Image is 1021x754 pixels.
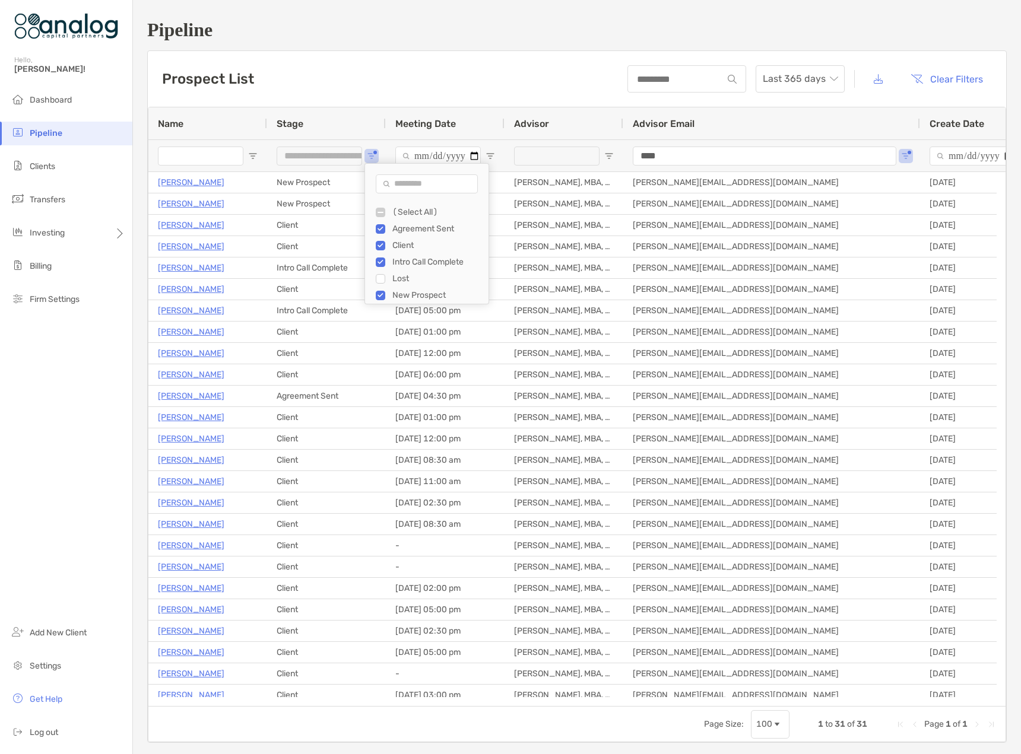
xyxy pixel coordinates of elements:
div: Client [267,514,386,535]
div: Client [267,535,386,556]
div: Client [267,578,386,599]
img: clients icon [11,158,25,173]
div: [PERSON_NAME], MBA, CFA [505,450,623,470]
img: Zoe Logo [14,5,118,47]
div: [DATE] 01:00 pm [386,407,505,428]
div: Client [267,663,386,684]
a: [PERSON_NAME] [158,410,224,425]
div: - [386,663,505,684]
span: Settings [30,661,61,671]
span: Clients [30,161,55,171]
p: [PERSON_NAME] [158,453,224,467]
div: Client [267,471,386,492]
input: Name Filter Input [158,147,243,166]
a: [PERSON_NAME] [158,623,224,638]
div: [PERSON_NAME], MBA, CFA [505,685,623,705]
p: [PERSON_NAME] [158,175,224,190]
span: 1 [946,719,951,729]
div: [PERSON_NAME], MBA, CFA [505,556,623,577]
img: dashboard icon [11,92,25,106]
img: add_new_client icon [11,625,25,639]
img: settings icon [11,658,25,672]
div: [PERSON_NAME], MBA, CFA [505,514,623,535]
input: Advisor Email Filter Input [633,147,896,166]
span: of [953,719,960,729]
div: [DATE] 04:30 pm [386,386,505,406]
img: input icon [728,75,737,84]
div: [PERSON_NAME][EMAIL_ADDRESS][DOMAIN_NAME] [623,193,920,214]
div: (Select All) [392,207,481,217]
input: Search filter values [376,174,478,193]
span: Firm Settings [30,294,80,304]
span: [PERSON_NAME]! [14,64,125,74]
button: Open Filter Menu [901,151,911,161]
p: [PERSON_NAME] [158,559,224,574]
span: Pipeline [30,128,62,138]
div: [PERSON_NAME][EMAIL_ADDRESS][DOMAIN_NAME] [623,578,920,599]
p: [PERSON_NAME] [158,517,224,532]
div: [PERSON_NAME][EMAIL_ADDRESS][DOMAIN_NAME] [623,599,920,620]
span: Page [924,719,944,729]
div: [PERSON_NAME][EMAIL_ADDRESS][DOMAIN_NAME] [623,492,920,513]
span: Meeting Date [395,118,456,129]
a: [PERSON_NAME] [158,389,224,403]
button: Open Filter Menu [486,151,495,161]
div: Client [267,556,386,577]
a: [PERSON_NAME] [158,666,224,681]
div: [PERSON_NAME][EMAIL_ADDRESS][DOMAIN_NAME] [623,279,920,300]
span: Investing [30,228,65,238]
p: [PERSON_NAME] [158,538,224,553]
div: [DATE] 02:00 pm [386,578,505,599]
div: [PERSON_NAME], MBA, CFA [505,471,623,492]
div: Agreement Sent [267,386,386,406]
div: [DATE] 05:00 pm [386,642,505,663]
div: 100 [756,719,772,729]
div: [PERSON_NAME], MBA, CFA [505,172,623,193]
a: [PERSON_NAME] [158,218,224,233]
div: [PERSON_NAME], MBA, CFA [505,322,623,342]
div: Client [267,322,386,342]
p: [PERSON_NAME] [158,260,224,275]
span: Stage [277,118,303,129]
div: [DATE] 11:00 am [386,471,505,492]
div: [DATE] 08:30 am [386,514,505,535]
img: transfers icon [11,192,25,206]
div: [DATE] 06:00 pm [386,364,505,385]
div: [PERSON_NAME][EMAIL_ADDRESS][DOMAIN_NAME] [623,236,920,257]
a: [PERSON_NAME] [158,581,224,596]
div: [PERSON_NAME], MBA, CFA [505,215,623,236]
div: [PERSON_NAME][EMAIL_ADDRESS][DOMAIN_NAME] [623,407,920,428]
div: [PERSON_NAME][EMAIL_ADDRESS][DOMAIN_NAME] [623,514,920,535]
div: Last Page [987,720,996,729]
p: [PERSON_NAME] [158,645,224,660]
span: Last 365 days [763,66,838,92]
img: logout icon [11,724,25,739]
div: Client [267,428,386,449]
p: [PERSON_NAME] [158,688,224,702]
div: [DATE] 08:30 am [386,450,505,470]
a: [PERSON_NAME] [158,495,224,510]
button: Open Filter Menu [248,151,258,161]
div: Page Size: [704,719,744,729]
div: [PERSON_NAME][EMAIL_ADDRESS][DOMAIN_NAME] [623,450,920,470]
a: [PERSON_NAME] [158,367,224,382]
div: Lost [392,273,481,284]
div: [DATE] 01:00 pm [386,322,505,342]
div: Client [267,343,386,364]
div: [PERSON_NAME][EMAIL_ADDRESS][DOMAIN_NAME] [623,322,920,342]
div: [PERSON_NAME][EMAIL_ADDRESS][DOMAIN_NAME] [623,556,920,577]
div: [PERSON_NAME], MBA, CFA [505,642,623,663]
p: [PERSON_NAME] [158,303,224,318]
a: [PERSON_NAME] [158,196,224,211]
div: [PERSON_NAME][EMAIL_ADDRESS][DOMAIN_NAME] [623,621,920,641]
div: Page Size [751,710,789,739]
div: New Prospect [267,172,386,193]
p: [PERSON_NAME] [158,346,224,361]
div: Agreement Sent [392,224,481,234]
div: Client [392,240,481,250]
div: [PERSON_NAME], MBA, CFA [505,407,623,428]
img: pipeline icon [11,125,25,139]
